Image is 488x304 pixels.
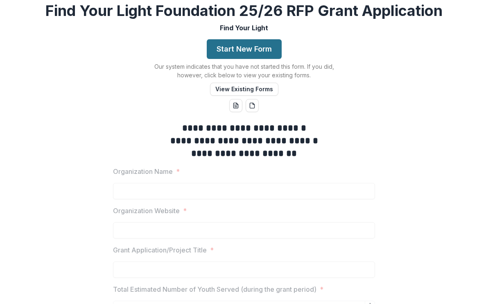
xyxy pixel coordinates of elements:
button: pdf-download [246,99,259,112]
button: word-download [229,99,242,112]
button: View Existing Forms [210,83,278,96]
p: Total Estimated Number of Youth Served (during the grant period) [113,284,316,294]
p: Organization Name [113,167,173,176]
p: Our system indicates that you have not started this form. If you did, however, click below to vie... [142,62,346,79]
p: Find Your Light [220,23,268,33]
p: Grant Application/Project Title [113,245,207,255]
h2: Find Your Light Foundation 25/26 RFP Grant Application [45,2,443,20]
button: Start New Form [207,39,282,59]
p: Organization Website [113,206,180,216]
